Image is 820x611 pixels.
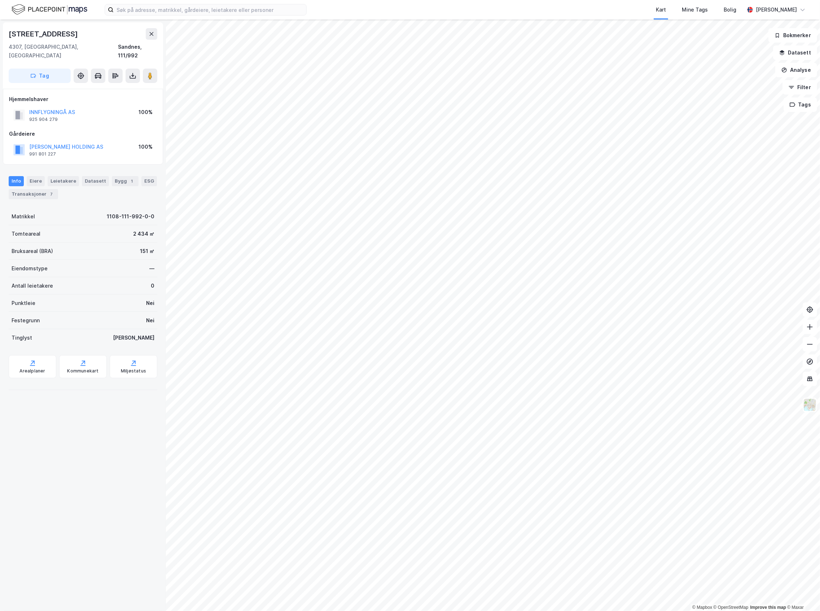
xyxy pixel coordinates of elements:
[140,247,154,256] div: 151 ㎡
[656,5,666,14] div: Kart
[9,28,79,40] div: [STREET_ADDRESS]
[756,5,797,14] div: [PERSON_NAME]
[9,189,58,199] div: Transaksjoner
[9,43,118,60] div: 4307, [GEOGRAPHIC_DATA], [GEOGRAPHIC_DATA]
[12,282,53,290] div: Antall leietakere
[141,176,157,186] div: ESG
[773,45,817,60] button: Datasett
[784,576,820,611] iframe: Chat Widget
[27,176,45,186] div: Eiere
[9,130,157,138] div: Gårdeiere
[114,4,306,15] input: Søk på adresse, matrikkel, gårdeiere, leietakere eller personer
[775,63,817,77] button: Analyse
[803,398,817,412] img: Z
[139,143,153,151] div: 100%
[29,151,56,157] div: 991 801 227
[29,117,58,122] div: 925 904 279
[48,191,55,198] div: 7
[146,299,154,307] div: Nei
[82,176,109,186] div: Datasett
[12,3,87,16] img: logo.f888ab2527a4732fd821a326f86c7f29.svg
[768,28,817,43] button: Bokmerker
[784,576,820,611] div: Kontrollprogram for chat
[48,176,79,186] div: Leietakere
[146,316,154,325] div: Nei
[67,368,98,374] div: Kommunekart
[139,108,153,117] div: 100%
[9,95,157,104] div: Hjemmelshaver
[121,368,146,374] div: Miljøstatus
[9,176,24,186] div: Info
[113,333,154,342] div: [PERSON_NAME]
[12,264,48,273] div: Eiendomstype
[682,5,708,14] div: Mine Tags
[128,178,136,185] div: 1
[118,43,157,60] div: Sandnes, 111/992
[750,605,786,610] a: Improve this map
[692,605,712,610] a: Mapbox
[12,316,40,325] div: Festegrunn
[782,80,817,95] button: Filter
[112,176,139,186] div: Bygg
[19,368,45,374] div: Arealplaner
[12,230,40,238] div: Tomteareal
[12,247,53,256] div: Bruksareal (BRA)
[714,605,749,610] a: OpenStreetMap
[12,333,32,342] div: Tinglyst
[784,97,817,112] button: Tags
[724,5,736,14] div: Bolig
[12,299,35,307] div: Punktleie
[9,69,71,83] button: Tag
[151,282,154,290] div: 0
[12,212,35,221] div: Matrikkel
[149,264,154,273] div: —
[107,212,154,221] div: 1108-111-992-0-0
[133,230,154,238] div: 2 434 ㎡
